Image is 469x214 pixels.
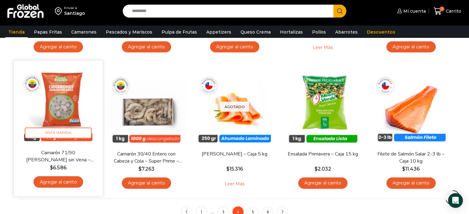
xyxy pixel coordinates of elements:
[199,151,270,158] a: [PERSON_NAME] – Caja 5 kg
[432,4,463,18] a: 3 Carrito
[122,177,171,189] a: Agregar al carrito: “Camarón 30/40 Entero con Cabeza y Cola - Super Prime - Caja 10 kg”
[386,177,436,189] a: Agregar al carrito: “Filete de Salmón Salar 2-3 lb - Caja 10 kg”
[364,26,398,38] a: Descuentos
[122,41,171,53] a: Agregar al carrito: “Mostaza Traverso - Caja 10 kilos”
[158,26,200,38] a: Pulpa de Frutas
[237,26,274,38] a: Queso Crema
[303,41,342,54] a: Leé más sobre “Ostiones Tallo Coral Peruano 40/60 - Caja 10 kg”
[277,26,306,38] a: Hortalizas
[220,101,249,111] p: Agotado
[315,166,318,172] span: $
[5,26,28,38] a: Tienda
[439,6,444,11] span: 3
[444,8,461,14] span: Carrito
[298,177,348,189] a: Agregar al carrito: “Ensalada Primavera - Caja 15 kg”
[33,176,83,188] a: Agregar al carrito: “Camarón 71/90 Crudo Pelado sin Vena - Silver - Caja 10 kg”
[402,166,420,172] bdi: 11.436
[22,149,94,164] a: Camarón 71/90 [PERSON_NAME] sin Vena – Silver – Caja 10 kg
[25,127,92,138] span: Vista Rápida
[55,6,64,16] img: address-field-icon.svg
[138,166,154,172] bdi: 7.263
[50,165,66,171] bdi: 6.586
[68,26,100,38] a: Camarones
[402,166,405,172] span: $
[226,166,229,172] span: $
[315,166,331,172] bdi: 2.032
[111,151,182,165] a: Camarón 30/40 Entero con Cabeza y Cola – Super Prime – Caja 10 kg
[287,151,358,158] a: Ensalada Primavera – Caja 15 kg
[396,5,426,17] a: Mi cuenta
[210,41,259,53] a: Agregar al carrito: “Ostiones Media Concha Peruano 30/40 - Caja 10 kg”
[333,5,346,18] button: Search button
[215,177,254,190] a: Leé más sobre “Salmón Ahumado Laminado - Caja 5 kg”
[226,166,243,172] bdi: 15.316
[31,26,65,38] a: Papas Fritas
[103,26,155,38] a: Pescados y Mariscos
[64,6,85,10] div: Enviar a
[50,165,53,171] span: $
[332,26,361,38] a: Abarrotes
[402,8,426,14] span: Mi cuenta
[138,166,142,172] span: $
[309,26,329,38] a: Pollos
[375,151,446,165] a: Filete de Salmón Salar 2-3 lb – Caja 10 kg
[448,193,463,208] div: Open Intercom Messenger
[386,41,436,53] a: Agregar al carrito: “Atún en Lomo Corte Centro sobre 2 kg - Caja 20 kg”
[34,41,83,53] a: Agregar al carrito: “Choclo en Trozos - Caja 12 kg”
[203,26,234,38] a: Appetizers
[64,10,85,16] div: Santiago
